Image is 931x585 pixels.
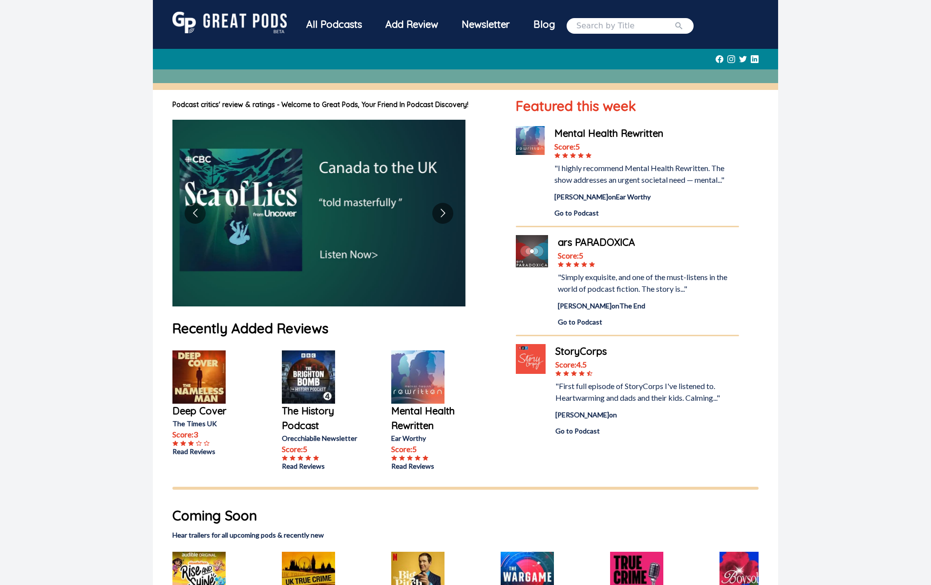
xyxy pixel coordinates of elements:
h2: Hear trailers for all upcoming pods & recently new [172,530,759,540]
a: Go to Podcast [554,208,739,218]
img: The History Podcast [282,350,335,404]
a: Newsletter [450,12,522,40]
img: image [172,120,465,306]
img: GreatPods [172,12,287,33]
h1: Recently Added Reviews [172,318,496,339]
a: Read Reviews [391,461,469,471]
a: Go to Podcast [558,317,739,327]
a: Deep Cover [172,404,251,418]
input: Search by Title [576,20,674,32]
img: ars PARADOXICA [516,235,548,267]
div: [PERSON_NAME] on Ear Worthy [554,192,739,202]
h1: Podcast critics' review & ratings - Welcome to Great Pods, Your Friend In Podcast Discovery! [172,100,496,110]
div: All Podcasts [295,12,374,37]
a: Read Reviews [172,446,251,456]
a: The History Podcast [282,404,360,433]
a: Add Review [374,12,450,37]
div: Score: 5 [554,141,739,152]
p: The Times UK [172,418,251,429]
h1: Coming Soon [172,505,759,526]
div: "I highly recommend Mental Health Rewritten. The show addresses an urgent societal need — mental..." [554,162,739,186]
p: Score: 5 [282,443,360,455]
img: Mental Health Rewritten [391,350,444,404]
h1: Featured this week [516,96,739,116]
a: Go to Podcast [555,426,739,436]
div: "First full episode of StoryCorps I've listened to. Heartwarming and dads and their kids. Calming... [555,380,739,404]
a: Mental Health Rewritten [554,126,739,141]
div: Score: 4.5 [555,359,739,370]
button: Go to previous slide [185,203,206,224]
p: Ear Worthy [391,433,469,443]
button: Go to next slide [432,203,453,224]
img: Deep Cover [172,350,226,404]
a: StoryCorps [555,344,739,359]
div: [PERSON_NAME] on The End [558,301,739,311]
a: Blog [522,12,567,37]
div: Score: 5 [558,250,739,261]
a: Mental Health Rewritten [391,404,469,433]
a: Read Reviews [282,461,360,471]
div: [PERSON_NAME] on [555,410,739,420]
p: Score: 5 [391,443,469,455]
div: Newsletter [450,12,522,37]
img: StoryCorps [516,344,546,374]
p: Orecchiabile Newsletter [282,433,360,443]
img: Mental Health Rewritten [516,126,545,155]
p: Score: 3 [172,429,251,440]
a: ars PARADOXICA [558,235,739,250]
div: "Simply exquisite, and one of the must-listens in the world of podcast fiction. The story is..." [558,271,739,295]
a: All Podcasts [295,12,374,40]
